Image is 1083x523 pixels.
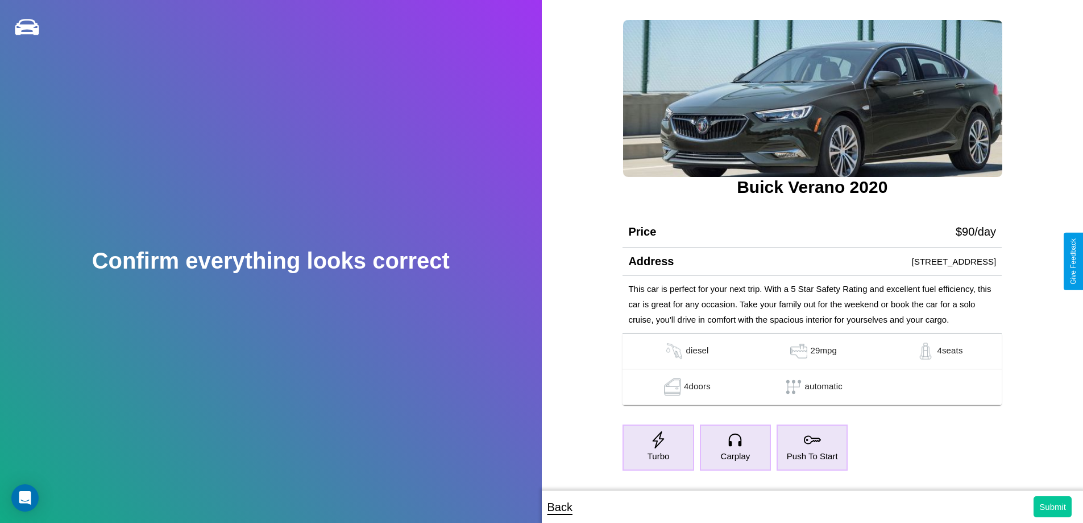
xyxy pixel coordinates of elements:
h4: Address [628,255,674,268]
h2: Confirm everything looks correct [92,248,450,274]
p: $ 90 /day [956,221,996,242]
img: gas [787,343,810,360]
p: Carplay [721,448,750,464]
img: gas [663,343,686,360]
p: This car is perfect for your next trip. With a 5 Star Safety Rating and excellent fuel efficiency... [628,281,996,327]
img: gas [661,378,684,396]
div: Give Feedback [1069,238,1077,285]
button: Submit [1034,496,1072,517]
p: [STREET_ADDRESS] [912,254,996,269]
h4: Price [628,225,656,238]
p: automatic [805,378,843,396]
p: 4 doors [684,378,711,396]
p: Back [547,497,572,517]
img: gas [914,343,937,360]
p: 29 mpg [810,343,837,360]
h3: Buick Verano 2020 [623,178,1002,197]
div: Open Intercom Messenger [11,484,39,512]
table: simple table [623,333,1002,405]
p: Turbo [648,448,670,464]
p: 4 seats [937,343,962,360]
p: diesel [686,343,708,360]
p: Push To Start [787,448,838,464]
